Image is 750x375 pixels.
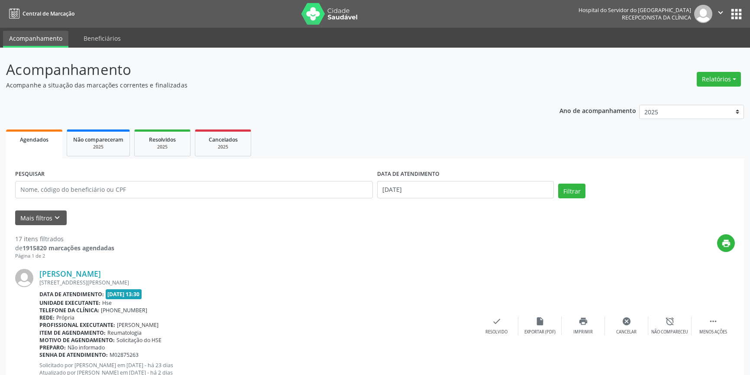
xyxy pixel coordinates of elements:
b: Item de agendamento: [39,329,106,336]
span: Própria [56,314,74,321]
div: Página 1 de 2 [15,252,114,260]
b: Preparo: [39,344,66,351]
input: Nome, código do beneficiário ou CPF [15,181,373,198]
div: 2025 [73,144,123,150]
span: Não informado [68,344,105,351]
a: Beneficiários [78,31,127,46]
div: Exportar (PDF) [524,329,556,335]
p: Ano de acompanhamento [559,105,636,116]
p: Acompanhe a situação das marcações correntes e finalizadas [6,81,523,90]
span: [DATE] 13:30 [106,289,142,299]
input: Selecione um intervalo [377,181,554,198]
div: Hospital do Servidor do [GEOGRAPHIC_DATA] [579,6,691,14]
b: Profissional executante: [39,321,115,329]
span: Agendados [20,136,48,143]
div: Imprimir [573,329,593,335]
b: Senha de atendimento: [39,351,108,359]
div: 2025 [141,144,184,150]
b: Rede: [39,314,55,321]
img: img [694,5,712,23]
div: [STREET_ADDRESS][PERSON_NAME] [39,279,475,286]
span: [PERSON_NAME] [117,321,158,329]
i: check [492,317,501,326]
div: Cancelar [616,329,637,335]
span: M02875263 [110,351,139,359]
i:  [716,8,725,17]
span: [PHONE_NUMBER] [101,307,147,314]
b: Unidade executante: [39,299,100,307]
span: Central de Marcação [23,10,74,17]
button: print [717,234,735,252]
label: DATA DE ATENDIMENTO [377,168,440,181]
label: PESQUISAR [15,168,45,181]
div: 2025 [201,144,245,150]
i: print [721,239,731,248]
b: Motivo de agendamento: [39,336,115,344]
a: Acompanhamento [3,31,68,48]
img: img [15,269,33,287]
span: Cancelados [209,136,238,143]
span: Não compareceram [73,136,123,143]
span: Recepcionista da clínica [622,14,691,21]
a: Central de Marcação [6,6,74,21]
span: Reumatologia [107,329,142,336]
button: apps [729,6,744,22]
button:  [712,5,729,23]
button: Filtrar [558,184,585,198]
b: Data de atendimento: [39,291,104,298]
i: print [579,317,588,326]
i: keyboard_arrow_down [52,213,62,223]
div: Resolvido [485,329,508,335]
div: 17 itens filtrados [15,234,114,243]
a: [PERSON_NAME] [39,269,101,278]
i:  [708,317,718,326]
button: Relatórios [697,72,741,87]
i: insert_drive_file [535,317,545,326]
i: alarm_off [665,317,675,326]
p: Acompanhamento [6,59,523,81]
div: de [15,243,114,252]
b: Telefone da clínica: [39,307,99,314]
div: Não compareceu [651,329,688,335]
strong: 1915820 marcações agendadas [23,244,114,252]
span: Resolvidos [149,136,176,143]
button: Mais filtroskeyboard_arrow_down [15,210,67,226]
span: Hse [102,299,112,307]
div: Menos ações [699,329,727,335]
i: cancel [622,317,631,326]
span: Solicitação do HSE [116,336,162,344]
